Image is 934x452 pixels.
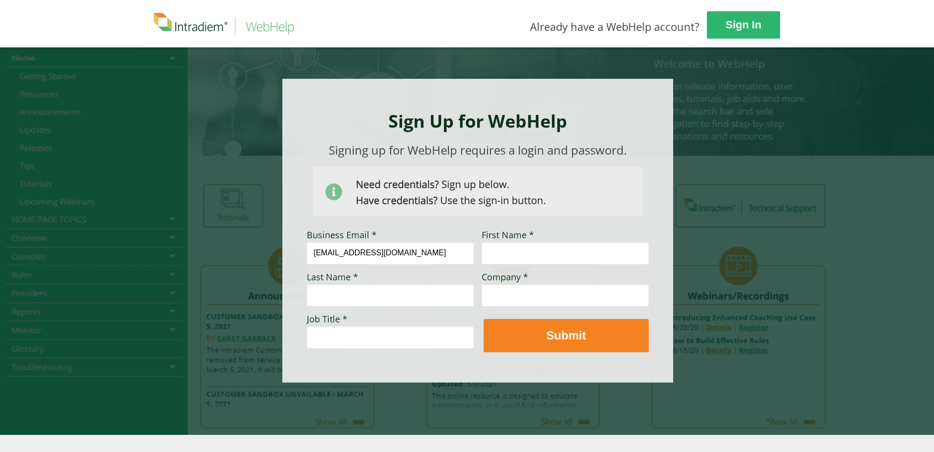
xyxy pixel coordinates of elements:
span: Signing up for WebHelp requires a login and password. [329,142,627,158]
strong: Sign In [725,19,761,31]
span: Last Name * [307,271,358,283]
span: Already have a WebHelp account? [530,19,700,34]
img: Need Credentials? Sign up below. Have Credentials? Use the sign-in button. [313,167,643,216]
strong: Submit [546,329,586,342]
a: Sign In [707,11,780,39]
span: Job Title * [307,313,347,325]
button: Submit [484,319,649,352]
span: Business Email * [307,229,377,241]
strong: Sign Up for WebHelp [388,109,567,133]
span: First Name * [482,229,534,241]
span: Company * [482,271,528,283]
